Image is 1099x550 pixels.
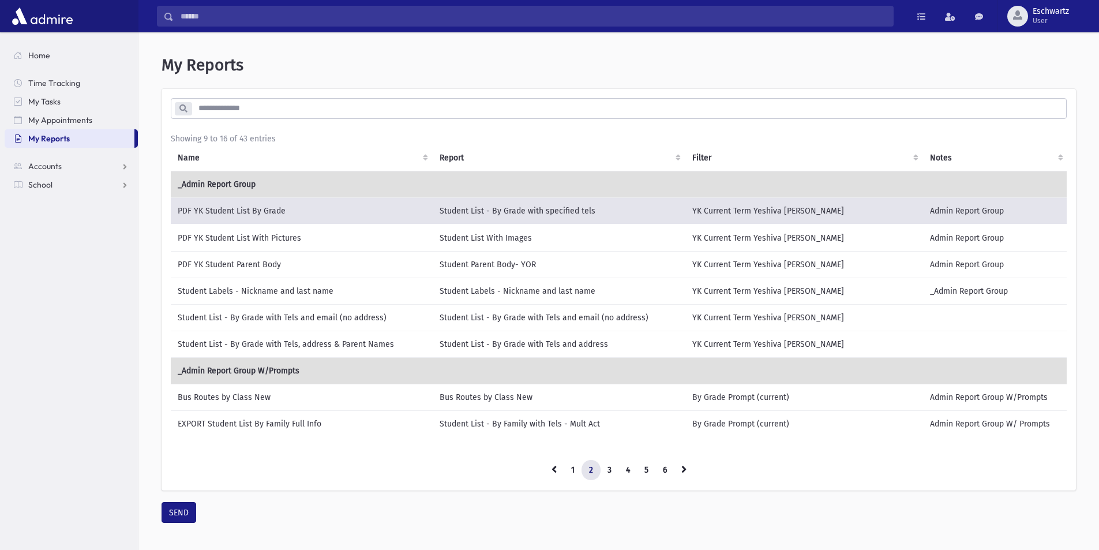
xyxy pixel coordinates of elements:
a: Home [5,46,138,65]
td: Student Parent Body- YOR [433,251,685,278]
td: Student List - By Grade with Tels and address [433,331,685,357]
span: My Reports [162,55,243,74]
td: Admin Report Group W/Prompts [923,384,1068,410]
span: My Tasks [28,96,61,107]
td: _Admin Report Group W/Prompts [171,357,1068,384]
span: My Appointments [28,115,92,125]
td: By Grade Prompt (current) [685,384,922,410]
img: AdmirePro [9,5,76,28]
a: Accounts [5,157,138,175]
td: PDF YK Student Parent Body [171,251,433,278]
th: Filter : activate to sort column ascending [685,145,922,171]
span: Home [28,50,50,61]
td: PDF YK Student List By Grade [171,197,433,225]
td: Admin Report Group [923,197,1068,225]
td: YK Current Term Yeshiva [PERSON_NAME] [685,304,922,331]
th: Report: activate to sort column ascending [433,145,685,171]
td: Student List With Images [433,225,685,252]
button: SEND [162,502,196,523]
th: Notes : activate to sort column ascending [923,145,1068,171]
a: 2 [582,460,601,481]
td: _Admin Report Group [923,278,1068,304]
input: Search [174,6,893,27]
a: 6 [655,460,674,481]
span: User [1033,16,1069,25]
td: YK Current Term Yeshiva [PERSON_NAME] [685,225,922,252]
td: Student Labels - Nickname and last name [433,278,685,304]
span: Eschwartz [1033,7,1069,16]
td: Admin Report Group W/ Prompts [923,410,1068,437]
a: 3 [600,460,619,481]
td: Student List - By Grade with Tels and email (no address) [433,304,685,331]
span: Accounts [28,161,62,171]
th: Name: activate to sort column ascending [171,145,433,171]
a: My Appointments [5,111,138,129]
span: School [28,179,52,190]
td: YK Current Term Yeshiva [PERSON_NAME] [685,197,922,225]
td: Admin Report Group [923,251,1068,278]
td: Student List - By Family with Tels - Mult Act [433,410,685,437]
a: Time Tracking [5,74,138,92]
a: 1 [564,460,582,481]
td: By Grade Prompt (current) [685,410,922,437]
td: Bus Routes by Class New [433,384,685,410]
td: Student List - By Grade with specified tels [433,197,685,225]
div: Showing 9 to 16 of 43 entries [171,133,1067,145]
a: 5 [637,460,656,481]
a: School [5,175,138,194]
td: Admin Report Group [923,225,1068,252]
td: Bus Routes by Class New [171,384,433,410]
span: My Reports [28,133,70,144]
a: 4 [618,460,637,481]
td: YK Current Term Yeshiva [PERSON_NAME] [685,251,922,278]
a: My Reports [5,129,134,148]
span: Time Tracking [28,78,80,88]
td: YK Current Term Yeshiva [PERSON_NAME] [685,278,922,304]
a: My Tasks [5,92,138,111]
td: Student List - By Grade with Tels and email (no address) [171,304,433,331]
td: Student List - By Grade with Tels, address & Parent Names [171,331,433,357]
td: PDF YK Student List With Pictures [171,225,433,252]
td: Student Labels - Nickname and last name [171,278,433,304]
td: EXPORT Student List By Family Full Info [171,410,433,437]
td: YK Current Term Yeshiva [PERSON_NAME] [685,331,922,357]
td: _Admin Report Group [171,171,1068,197]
